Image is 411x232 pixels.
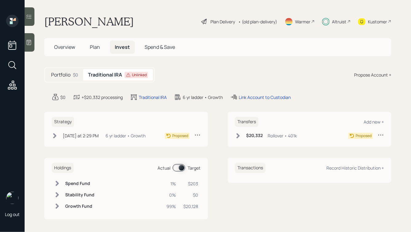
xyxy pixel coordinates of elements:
h5: Portfolio [51,72,70,78]
div: Proposed [172,133,188,139]
div: Traditional IRA [139,94,167,100]
div: Unlinked [132,72,147,78]
div: 99% [166,203,176,210]
span: Spend & Save [145,44,175,50]
h6: Transactions [235,163,265,173]
img: hunter_neumayer.jpg [6,192,18,204]
div: 0% [166,192,176,198]
h6: Growth Fund [65,204,94,209]
div: Add new + [364,119,384,125]
div: Target [188,165,201,171]
div: Kustomer [368,18,387,25]
div: Record Historic Distribution + [326,165,384,171]
div: Proposed [356,133,372,139]
div: 1% [166,180,176,187]
div: $20,128 [183,203,198,210]
h6: Spend Fund [65,181,94,186]
span: Plan [90,44,100,50]
div: $0 [60,94,66,100]
h6: Strategy [52,117,74,127]
div: $0 [73,72,78,78]
h6: Stability Fund [65,192,94,198]
span: Overview [54,44,75,50]
div: 6 yr ladder • Growth [106,132,146,139]
div: Warmer [295,18,310,25]
div: [DATE] at 2:29 PM [63,132,99,139]
div: $0 [183,192,198,198]
h1: [PERSON_NAME] [44,15,134,28]
div: Propose Account + [354,72,391,78]
div: Actual [158,165,170,171]
div: Altruist [332,18,346,25]
h6: Holdings [52,163,74,173]
div: +$20,332 processing [82,94,123,100]
div: 6 yr ladder • Growth [183,94,223,100]
div: • (old plan-delivery) [238,18,277,25]
div: Link Account to Custodian [239,94,291,100]
div: $203 [183,180,198,187]
h5: Traditional IRA [88,72,122,78]
h6: Transfers [235,117,258,127]
div: Rollover • 401k [268,132,297,139]
div: Log out [5,211,20,217]
h6: $20,332 [246,133,263,138]
span: Invest [115,44,130,50]
div: Plan Delivery [210,18,235,25]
